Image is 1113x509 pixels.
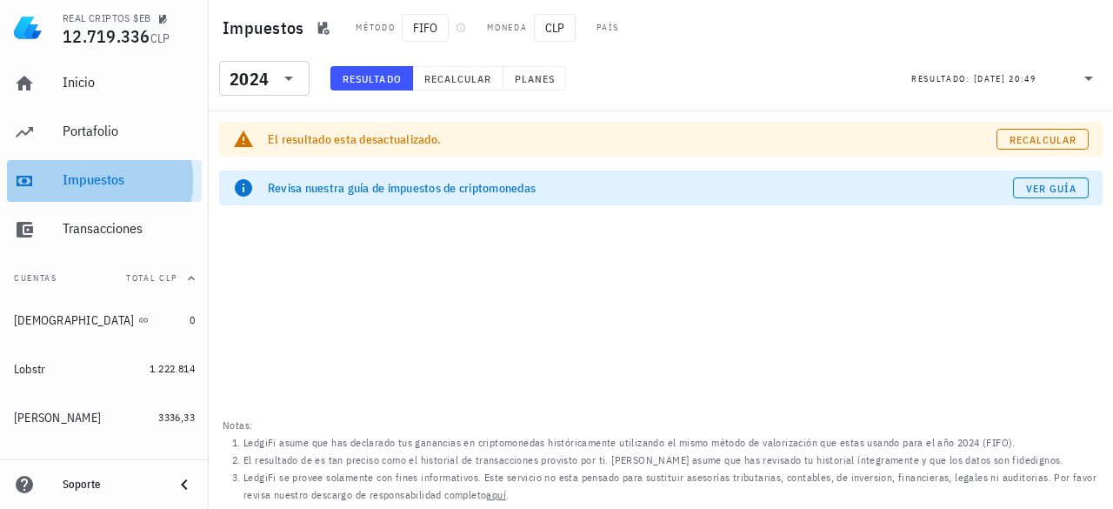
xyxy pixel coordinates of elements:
[14,411,101,425] div: [PERSON_NAME]
[1013,177,1089,198] a: Ver guía
[14,362,46,377] div: Lobstr
[486,488,506,501] a: aquí
[7,160,202,202] a: Impuestos
[219,61,310,96] div: 2024
[14,459,51,474] div: Coin Ex
[356,21,395,35] div: Método
[63,220,195,237] div: Transacciones
[626,17,647,38] div: CL-icon
[534,14,576,42] span: CLP
[7,445,202,487] a: Coin Ex
[209,412,1113,509] footer: Notas:
[423,72,492,85] span: Recalcular
[190,313,195,326] span: 0
[63,478,160,492] div: Soporte
[514,72,556,85] span: Planes
[223,14,310,42] h1: Impuestos
[243,469,1099,504] li: LedgiFi se provee solamente con fines informativos. Este servicio no esta pensado para sustituir ...
[243,452,1099,469] li: El resultado de es tan preciso como el historial de transacciones provisto por ti. [PERSON_NAME] ...
[487,21,527,35] div: Moneda
[7,299,202,341] a: [DEMOGRAPHIC_DATA] 0
[63,123,195,139] div: Portafolio
[7,111,202,153] a: Portafolio
[7,209,202,251] a: Transacciones
[150,362,195,375] span: 1.222.814
[63,11,150,25] div: REAL CRIPTOS $EB
[150,30,170,46] span: CLP
[1075,14,1103,42] div: avatar
[14,14,42,42] img: LedgiFi
[63,171,195,188] div: Impuestos
[7,63,202,104] a: Inicio
[268,179,1013,197] div: Revisa nuestra guía de impuestos de criptomonedas
[402,14,449,42] span: FIFO
[342,72,402,85] span: Resultado
[63,74,195,90] div: Inicio
[126,272,177,284] span: Total CLP
[7,348,202,390] a: Lobstr 1.222.814
[158,411,195,424] span: 3336,33
[268,131,996,148] div: El resultado esta desactualizado.
[911,67,974,90] div: Resultado:
[1025,182,1077,195] span: Ver guía
[503,66,567,90] button: Planes
[1009,133,1077,146] span: Recalcular
[14,313,135,328] div: [DEMOGRAPHIC_DATA]
[7,258,202,299] button: CuentasTotal CLP
[243,434,1099,452] li: LedgiFi asume que has declarado tus ganancias en criptomonedas históricamente utilizando el mismo...
[63,24,150,48] span: 12.719.336
[330,66,413,90] button: Resultado
[7,397,202,439] a: [PERSON_NAME] 3336,33
[596,21,619,35] div: País
[230,70,269,88] div: 2024
[413,66,503,90] button: Recalcular
[901,62,1110,95] div: Resultado:[DATE] 20:49
[974,70,1036,88] div: [DATE] 20:49
[996,129,1089,150] a: Recalcular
